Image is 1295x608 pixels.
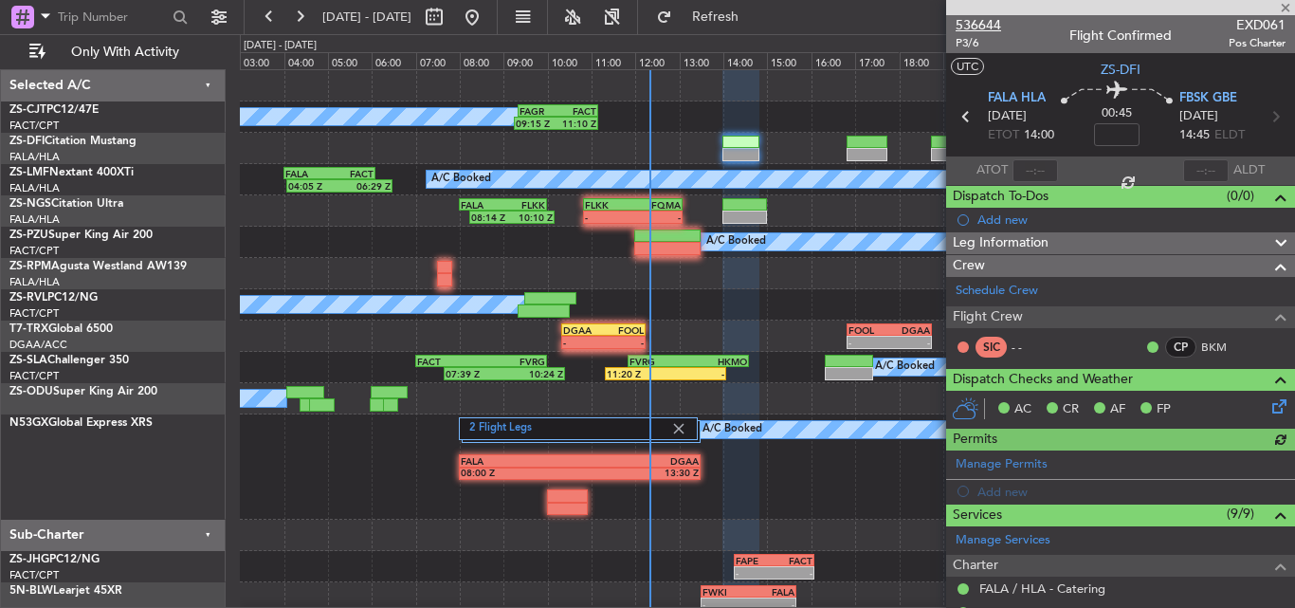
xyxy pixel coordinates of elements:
div: FACT [558,105,597,117]
span: [DATE] [988,107,1027,126]
div: - [774,567,812,579]
div: - [563,337,604,348]
div: FACT [774,555,812,566]
div: - - [1012,339,1054,356]
span: ZS-JHG [9,554,49,565]
a: ZS-LMFNextant 400XTi [9,167,134,178]
span: Pos Charter [1229,35,1286,51]
div: 07:39 Z [446,368,504,379]
a: FALA/HLA [9,150,60,164]
div: [DATE] - [DATE] [244,38,317,54]
button: Refresh [647,2,761,32]
a: BKM [1201,339,1244,356]
div: - [848,337,889,348]
span: Leg Information [953,232,1049,254]
span: 00:45 [1102,104,1132,123]
div: FWKI [702,586,748,598]
span: Refresh [676,10,756,24]
span: Only With Activity [49,46,200,59]
span: N53GX [9,417,48,429]
div: 09:15 Z [516,118,556,129]
span: ELDT [1214,126,1245,145]
div: 08:00 Z [461,467,580,478]
div: DGAA [563,324,604,336]
div: FVRG [481,356,545,367]
div: 07:00 [416,52,460,69]
a: 5N-BLWLearjet 45XR [9,585,122,597]
div: 06:00 [372,52,415,69]
div: SIC [976,337,1007,358]
div: FAGR [520,105,558,117]
div: FALA [285,168,330,179]
a: ZS-RPMAgusta Westland AW139 [9,261,187,272]
span: [DATE] [1179,107,1218,126]
span: Crew [953,255,985,277]
div: 09:00 [503,52,547,69]
div: 13:00 [680,52,723,69]
span: CR [1063,400,1079,419]
span: 14:00 [1024,126,1054,145]
div: 10:10 Z [512,212,553,223]
span: Services [953,505,1002,526]
a: Manage Services [956,531,1050,550]
div: FALA [461,455,580,467]
div: 11:00 [592,52,635,69]
span: (0/0) [1227,186,1254,206]
div: A/C Booked [431,165,491,193]
div: - [889,337,930,348]
a: FACT/CPT [9,244,59,258]
div: 13:30 Z [580,467,700,478]
span: Dispatch Checks and Weather [953,369,1133,391]
div: 05:00 [328,52,372,69]
span: 536644 [956,15,1001,35]
button: Only With Activity [21,37,206,67]
span: ALDT [1233,161,1265,180]
span: AF [1110,400,1125,419]
a: FACT/CPT [9,119,59,133]
div: FALA [748,586,793,598]
div: - [666,368,724,379]
div: 04:05 Z [288,180,339,192]
a: FACT/CPT [9,306,59,321]
div: 10:00 [548,52,592,69]
span: ZS-CJT [9,104,46,116]
div: - [604,337,645,348]
a: FALA/HLA [9,275,60,289]
span: ZS-DFI [1101,60,1140,80]
span: EXD061 [1229,15,1286,35]
span: 5N-BLW [9,585,53,597]
span: ZS-RPM [9,261,51,272]
div: FALA [461,199,503,211]
a: ZS-CJTPC12/47E [9,104,99,116]
span: 14:45 [1179,126,1210,145]
span: ZS-DFI [9,136,45,147]
div: DGAA [889,324,930,336]
div: 14:00 [723,52,767,69]
a: FACT/CPT [9,568,59,582]
div: DGAA [580,455,700,467]
div: - [585,212,632,223]
span: T7-TRX [9,323,48,335]
a: ZS-SLAChallenger 350 [9,355,129,366]
div: 04:00 [284,52,328,69]
a: ZS-PZUSuper King Air 200 [9,230,153,241]
div: A/C Booked [702,415,762,444]
div: 12:00 [635,52,679,69]
div: - [633,212,681,223]
span: AC [1014,400,1031,419]
div: 10:24 Z [504,368,563,379]
div: FAPE [736,555,775,566]
div: FOOL [604,324,645,336]
span: Dispatch To-Dos [953,186,1049,208]
a: ZS-NGSCitation Ultra [9,198,123,210]
div: FOOL [848,324,889,336]
span: ZS-PZU [9,230,48,241]
span: FP [1157,400,1171,419]
a: FACT/CPT [9,369,59,383]
div: HKMO [688,356,747,367]
span: ZS-LMF [9,167,49,178]
div: FLKK [585,199,632,211]
a: DGAA/ACC [9,338,67,352]
div: CP [1165,337,1196,358]
img: gray-close.svg [670,420,687,437]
